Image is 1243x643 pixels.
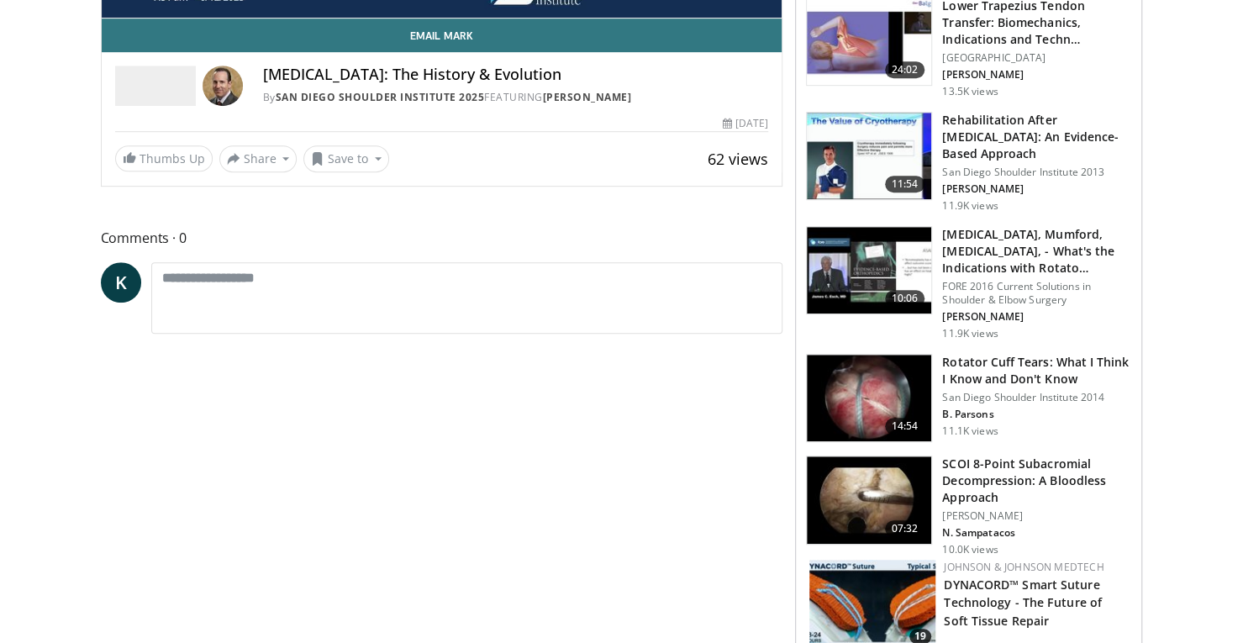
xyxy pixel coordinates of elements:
button: Share [219,145,298,172]
h3: [MEDICAL_DATA], Mumford, [MEDICAL_DATA], - What's the Indications with Rotato… [942,226,1131,277]
span: 62 views [708,149,768,169]
h3: SCOI 8-Point Subacromial Decompression: A Bloodless Approach [942,456,1131,506]
p: 11.9K views [942,199,998,213]
p: [PERSON_NAME] [942,310,1131,324]
span: Comments 0 [101,227,783,249]
a: Email Mark [102,18,782,52]
a: [PERSON_NAME] [543,90,632,104]
a: 14:54 Rotator Cuff Tears: What I Think I Know and Don't Know San Diego Shoulder Institute 2014 B.... [806,354,1131,443]
a: 07:32 SCOI 8-Point Subacromial Decompression: A Bloodless Approach [PERSON_NAME] N. Sampatacos 10... [806,456,1131,556]
h4: [MEDICAL_DATA]: The History & Evolution [263,66,769,84]
img: 999c10bc-1a9b-426e-99ce-0935dabc49a0.150x105_q85_crop-smart_upscale.jpg [807,355,931,442]
h3: Rotator Cuff Tears: What I Think I Know and Don't Know [942,354,1131,387]
p: San Diego Shoulder Institute 2014 [942,391,1131,404]
a: 10:06 [MEDICAL_DATA], Mumford, [MEDICAL_DATA], - What's the Indications with Rotato… FORE 2016 Cu... [806,226,1131,340]
div: [DATE] [723,116,768,131]
p: [GEOGRAPHIC_DATA] [942,51,1131,65]
p: B. Parsons [942,408,1131,421]
p: 13.5K views [942,85,998,98]
img: 3aa307f4-1f5c-4486-9e8e-ee054078934c.150x105_q85_crop-smart_upscale.jpg [807,227,931,314]
p: 11.1K views [942,424,998,438]
a: Thumbs Up [115,145,213,171]
button: Save to [303,145,389,172]
p: FORE 2016 Current Solutions in Shoulder & Elbow Surgery [942,280,1131,307]
p: [PERSON_NAME] [942,68,1131,82]
p: [PERSON_NAME] [942,182,1131,196]
img: Avatar [203,66,243,106]
p: 10.0K views [942,543,998,556]
div: By FEATURING [263,90,769,105]
span: 10:06 [885,290,925,307]
p: [PERSON_NAME] [942,509,1131,523]
a: San Diego Shoulder Institute 2025 [276,90,485,104]
p: 11.9K views [942,327,998,340]
img: feAgcbrvkPN5ynqH4xMDoxOjA4MTsiGN.150x105_q85_crop-smart_upscale.jpg [807,113,931,200]
span: 14:54 [885,418,925,435]
a: K [101,262,141,303]
a: 11:54 Rehabilitation After [MEDICAL_DATA]: An Evidence-Based Approach San Diego Shoulder Institut... [806,112,1131,213]
span: 07:32 [885,520,925,537]
span: 11:54 [885,176,925,192]
h3: Rehabilitation After [MEDICAL_DATA]: An Evidence-Based Approach [942,112,1131,162]
img: fylOjp5pkC-GA4Zn4xMDoxOmdtO40mAx_3.150x105_q85_crop-smart_upscale.jpg [807,456,931,544]
span: 24:02 [885,61,925,78]
a: Johnson & Johnson MedTech [944,560,1103,574]
img: San Diego Shoulder Institute 2025 [115,66,196,106]
a: DYNACORD™ Smart Suture Technology - The Future of Soft Tissue Repair [944,577,1102,628]
p: San Diego Shoulder Institute 2013 [942,166,1131,179]
p: N. Sampatacos [942,526,1131,540]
